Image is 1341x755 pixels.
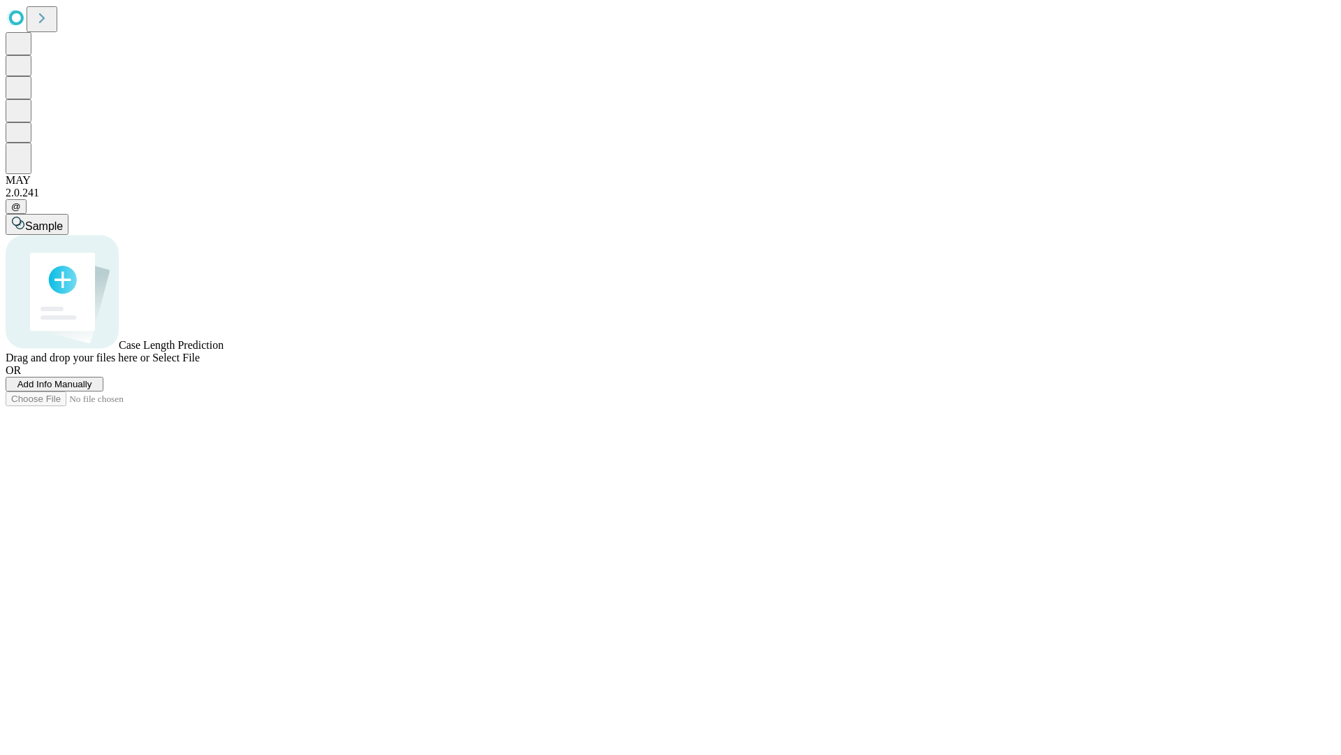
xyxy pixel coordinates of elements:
span: Add Info Manually [17,379,92,389]
span: OR [6,364,21,376]
span: Sample [25,220,63,232]
div: 2.0.241 [6,187,1335,199]
button: Sample [6,214,68,235]
span: Drag and drop your files here or [6,352,149,364]
span: Case Length Prediction [119,339,223,351]
div: MAY [6,174,1335,187]
span: @ [11,201,21,212]
button: Add Info Manually [6,377,103,391]
button: @ [6,199,27,214]
span: Select File [152,352,200,364]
